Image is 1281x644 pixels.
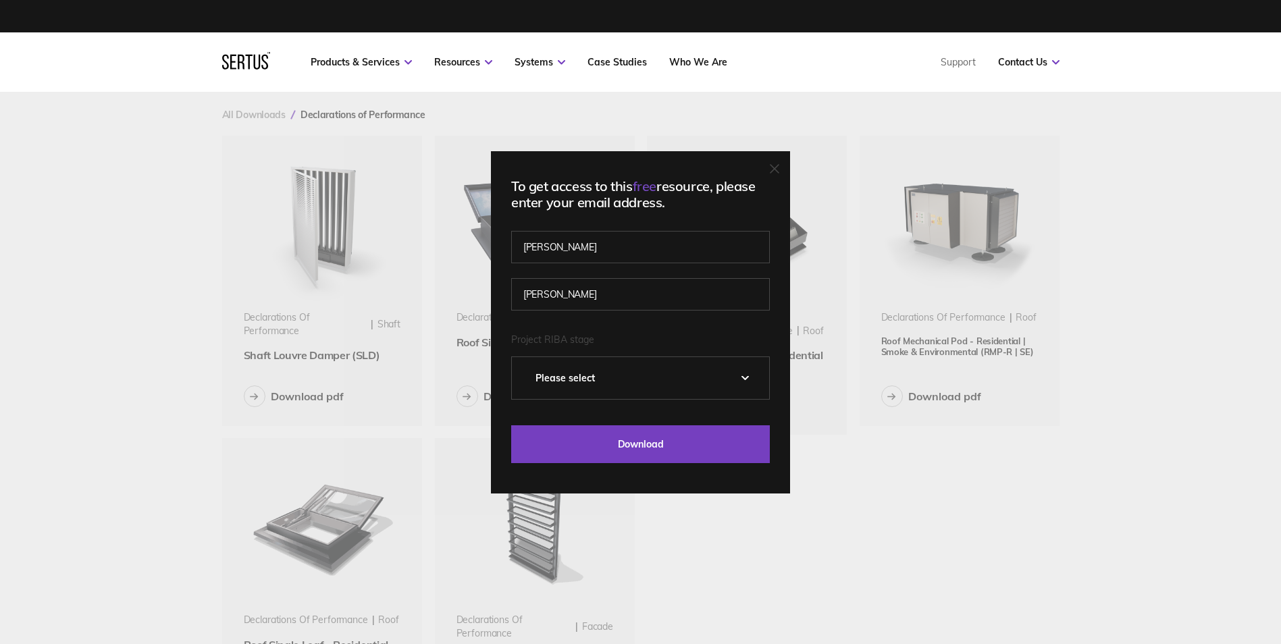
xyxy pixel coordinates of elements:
a: Systems [515,56,565,68]
a: Who We Are [669,56,727,68]
div: To get access to this resource, please enter your email address. [511,178,770,211]
span: free [633,178,656,194]
a: Resources [434,56,492,68]
span: Project RIBA stage [511,333,594,346]
a: Support [941,56,976,68]
a: Contact Us [998,56,1060,68]
input: Download [511,425,770,463]
a: Products & Services [311,56,412,68]
a: Case Studies [587,56,647,68]
input: Last name* [511,278,770,311]
input: First name* [511,231,770,263]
